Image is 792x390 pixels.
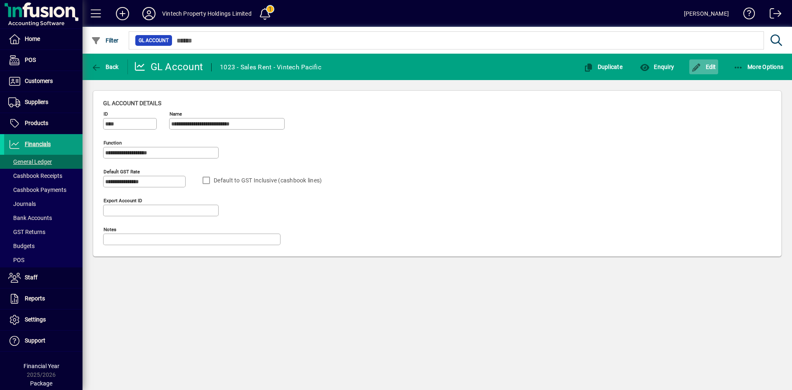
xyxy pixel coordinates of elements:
span: Financials [25,141,51,147]
span: Products [25,120,48,126]
mat-label: Name [170,111,182,117]
a: Cashbook Payments [4,183,82,197]
button: Edit [689,59,718,74]
a: Budgets [4,239,82,253]
mat-label: Export account ID [104,198,142,203]
span: Suppliers [25,99,48,105]
mat-label: Notes [104,227,116,232]
a: POS [4,253,82,267]
span: Budgets [8,243,35,249]
span: Support [25,337,45,344]
span: POS [25,57,36,63]
a: Knowledge Base [737,2,755,28]
span: Customers [25,78,53,84]
a: Logout [764,2,782,28]
a: Home [4,29,82,50]
a: GST Returns [4,225,82,239]
button: More Options [731,59,786,74]
button: Back [89,59,121,74]
span: Edit [691,64,716,70]
a: Products [4,113,82,134]
a: POS [4,50,82,71]
span: GST Returns [8,229,45,235]
span: Back [91,64,119,70]
a: Bank Accounts [4,211,82,225]
span: Staff [25,274,38,281]
span: Filter [91,37,119,44]
span: POS [8,257,24,263]
span: GL account details [103,100,161,106]
span: Enquiry [640,64,674,70]
div: Vintech Property Holdings Limited [162,7,252,20]
app-page-header-button: Back [82,59,128,74]
mat-label: Function [104,140,122,146]
div: [PERSON_NAME] [684,7,729,20]
span: Cashbook Receipts [8,173,62,179]
a: Cashbook Receipts [4,169,82,183]
span: Journals [8,201,36,207]
a: Support [4,331,82,351]
span: Settings [25,316,46,323]
button: Filter [89,33,121,48]
a: Customers [4,71,82,92]
div: GL Account [134,60,203,73]
span: Home [25,35,40,42]
button: Profile [136,6,162,21]
span: General Ledger [8,158,52,165]
a: General Ledger [4,155,82,169]
button: Duplicate [581,59,625,74]
a: Reports [4,288,82,309]
button: Enquiry [638,59,676,74]
button: Add [109,6,136,21]
mat-label: Default GST rate [104,169,140,175]
a: Settings [4,310,82,330]
a: Journals [4,197,82,211]
span: GL Account [139,36,169,45]
span: Reports [25,295,45,302]
a: Suppliers [4,92,82,113]
span: Cashbook Payments [8,187,66,193]
div: 1023 - Sales Rent - Vintech Pacific [220,61,321,74]
mat-label: ID [104,111,108,117]
span: Financial Year [24,363,59,369]
span: More Options [733,64,784,70]
span: Duplicate [583,64,622,70]
span: Package [30,380,52,387]
a: Staff [4,267,82,288]
span: Bank Accounts [8,215,52,221]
